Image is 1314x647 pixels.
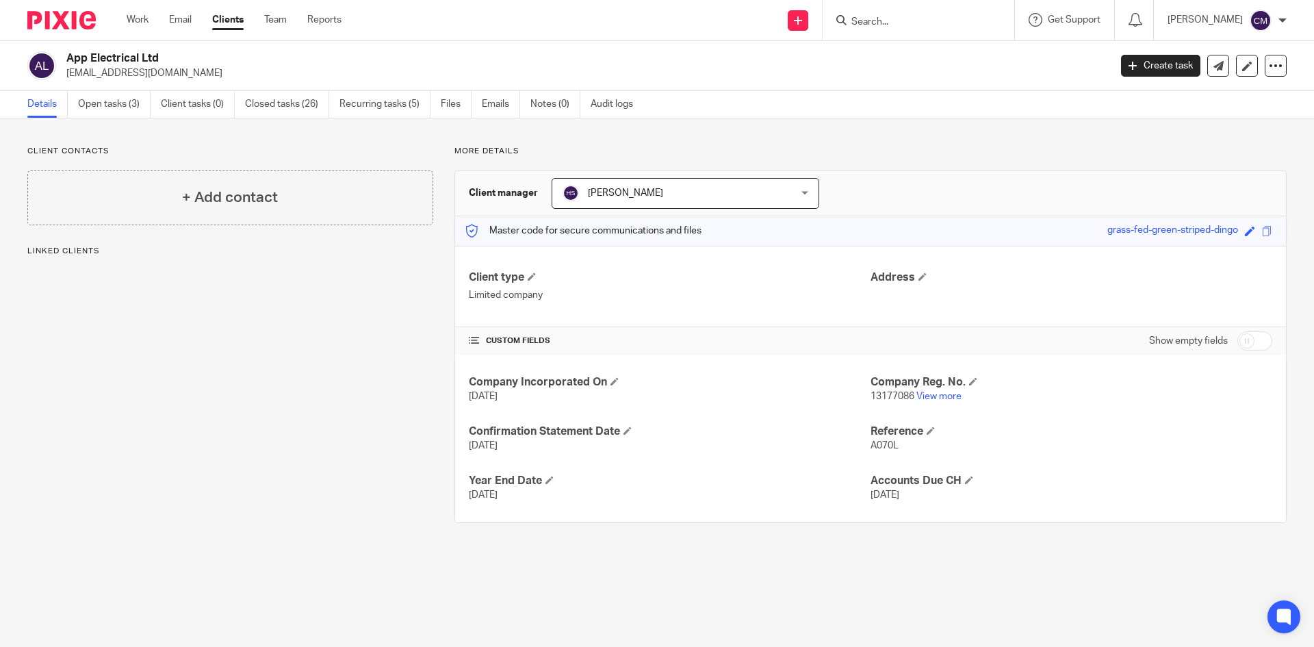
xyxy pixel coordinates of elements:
[469,270,871,285] h4: Client type
[27,246,433,257] p: Linked clients
[1048,15,1100,25] span: Get Support
[871,490,899,500] span: [DATE]
[182,187,278,208] h4: + Add contact
[469,474,871,488] h4: Year End Date
[588,188,663,198] span: [PERSON_NAME]
[1168,13,1243,27] p: [PERSON_NAME]
[66,51,894,66] h2: App Electrical Ltd
[871,375,1272,390] h4: Company Reg. No.
[454,146,1287,157] p: More details
[469,441,498,451] span: [DATE]
[1107,223,1238,239] div: grass-fed-green-striped-dingo
[465,224,701,238] p: Master code for secure communications and files
[469,424,871,439] h4: Confirmation Statement Date
[169,13,192,27] a: Email
[1149,334,1228,348] label: Show empty fields
[871,270,1272,285] h4: Address
[245,91,329,118] a: Closed tasks (26)
[307,13,342,27] a: Reports
[1250,10,1272,31] img: svg%3E
[127,13,149,27] a: Work
[27,91,68,118] a: Details
[530,91,580,118] a: Notes (0)
[871,441,899,451] span: A070L
[78,91,151,118] a: Open tasks (3)
[161,91,235,118] a: Client tasks (0)
[469,375,871,390] h4: Company Incorporated On
[563,185,579,201] img: svg%3E
[66,66,1100,80] p: [EMAIL_ADDRESS][DOMAIN_NAME]
[264,13,287,27] a: Team
[441,91,472,118] a: Files
[27,51,56,80] img: svg%3E
[482,91,520,118] a: Emails
[871,392,914,401] span: 13177086
[591,91,643,118] a: Audit logs
[469,392,498,401] span: [DATE]
[469,288,871,302] p: Limited company
[27,11,96,29] img: Pixie
[871,474,1272,488] h4: Accounts Due CH
[871,424,1272,439] h4: Reference
[339,91,430,118] a: Recurring tasks (5)
[1121,55,1200,77] a: Create task
[850,16,973,29] input: Search
[916,392,962,401] a: View more
[27,146,433,157] p: Client contacts
[212,13,244,27] a: Clients
[469,186,538,200] h3: Client manager
[469,490,498,500] span: [DATE]
[469,335,871,346] h4: CUSTOM FIELDS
